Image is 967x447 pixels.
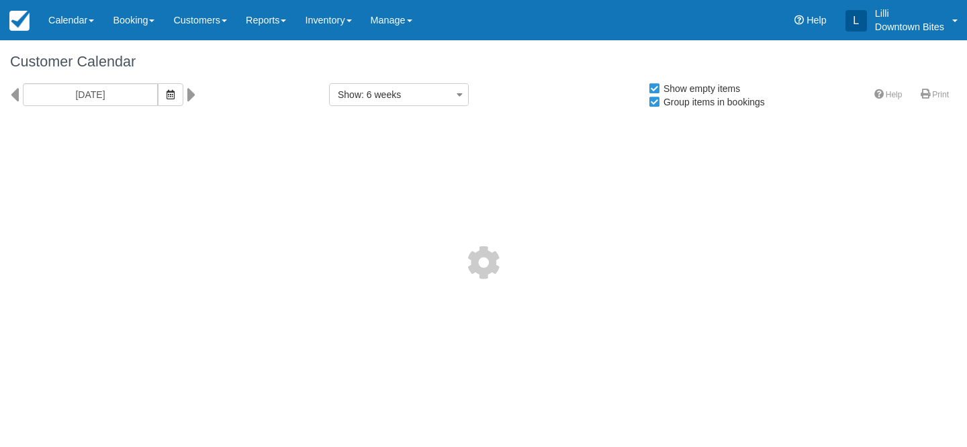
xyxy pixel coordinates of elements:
img: checkfront-main-nav-mini-logo.png [9,11,30,31]
span: Show [338,89,361,100]
p: Lilli [875,7,944,20]
span: : 6 weeks [361,89,401,100]
span: Help [807,15,827,26]
label: Show empty items [648,79,749,99]
span: Group items in bookings [648,97,776,106]
a: Print [913,85,957,105]
label: Group items in bookings [648,92,774,112]
div: L [845,10,867,32]
i: Help [794,15,804,25]
span: Show empty items [648,83,751,93]
button: Show: 6 weeks [329,83,469,106]
h1: Customer Calendar [10,54,957,70]
a: Help [866,85,911,105]
p: Downtown Bites [875,20,944,34]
